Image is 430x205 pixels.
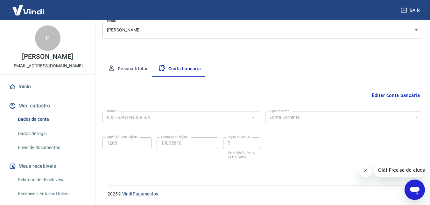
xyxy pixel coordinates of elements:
[102,61,153,77] button: Pessoa titular
[153,61,206,77] button: Conta bancária
[107,109,116,113] label: Banco
[359,164,372,177] iframe: Fechar mensagem
[22,53,73,60] p: [PERSON_NAME]
[122,191,158,196] a: Vindi Pagamentos
[15,173,88,186] a: Relatório de Recebíveis
[107,134,137,139] label: Agência (sem dígito)
[107,19,116,24] label: Conta
[15,127,88,140] a: Dados de login
[12,63,83,69] p: [EMAIL_ADDRESS][DOMAIN_NAME]
[8,0,49,20] img: Vindi
[228,134,250,139] label: Dígito da conta
[102,22,422,38] div: [PERSON_NAME]
[405,180,425,200] iframe: Botão para abrir a janela de mensagens
[15,113,88,126] a: Dados da conta
[399,4,422,16] button: Sair
[8,80,88,94] a: Início
[15,141,88,154] a: Envio de documentos
[270,109,290,113] label: Tipo de conta
[8,159,88,173] button: Meus recebíveis
[8,99,88,113] button: Meu cadastro
[369,89,422,101] button: Editar conta bancária
[108,191,415,197] p: 2025 ©
[161,134,188,139] label: Conta (sem dígito)
[15,187,88,200] a: Recebíveis Futuros Online
[4,4,53,10] span: Olá! Precisa de ajuda?
[374,163,425,177] iframe: Mensagem da empresa
[228,150,256,159] p: Se o dígito for x, use 0 (zero)
[35,25,60,51] div: P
